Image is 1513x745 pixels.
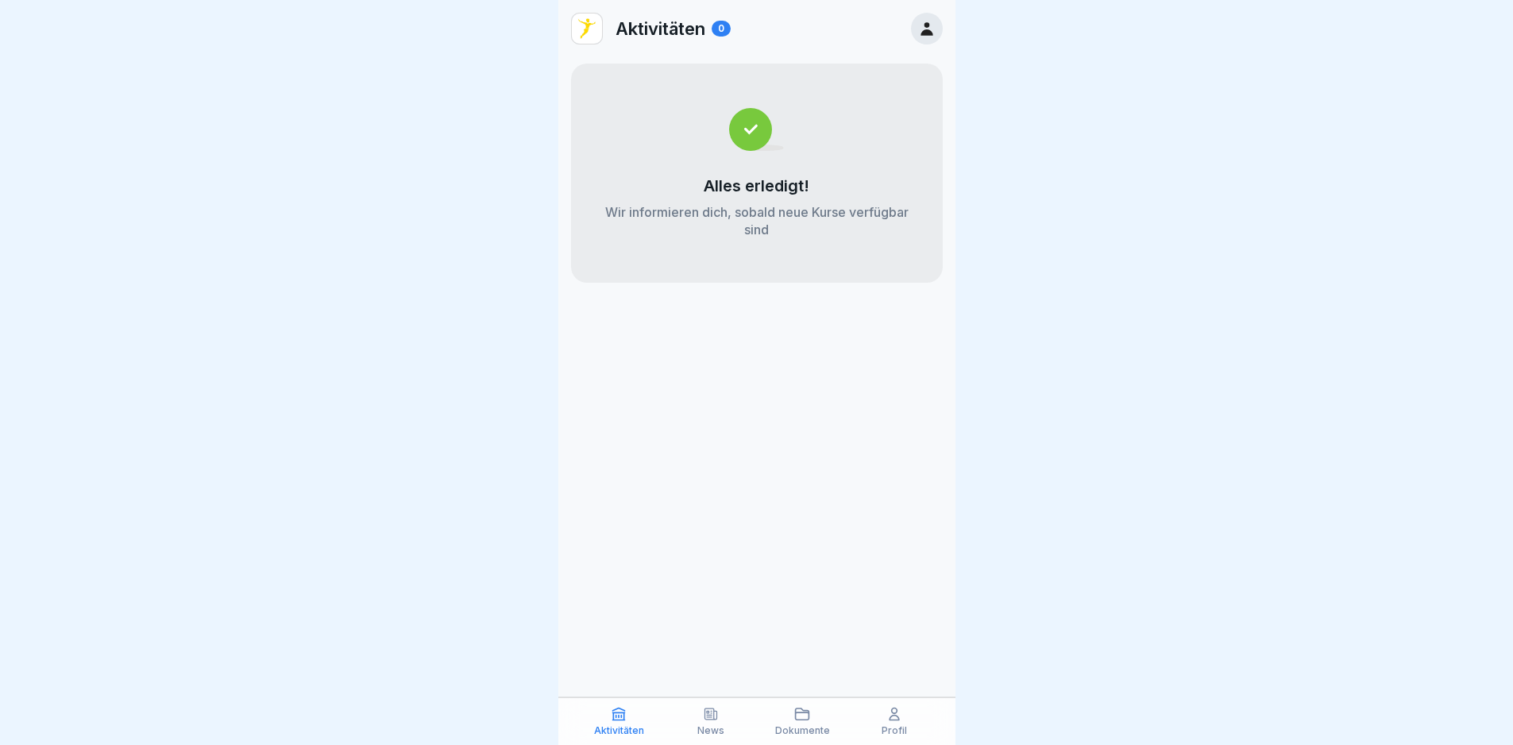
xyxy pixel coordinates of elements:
[697,725,724,736] p: News
[603,203,911,238] p: Wir informieren dich, sobald neue Kurse verfügbar sind
[729,108,784,151] img: completed.svg
[882,725,907,736] p: Profil
[572,14,602,44] img: vd4jgc378hxa8p7qw0fvrl7x.png
[616,18,705,39] p: Aktivitäten
[775,725,830,736] p: Dokumente
[712,21,731,37] div: 0
[594,725,644,736] p: Aktivitäten
[704,176,809,195] p: Alles erledigt!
